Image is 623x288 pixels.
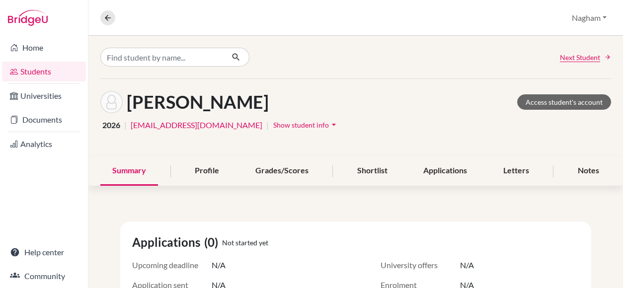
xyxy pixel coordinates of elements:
[212,259,226,271] span: N/A
[131,119,262,131] a: [EMAIL_ADDRESS][DOMAIN_NAME]
[460,259,474,271] span: N/A
[8,10,48,26] img: Bridge-U
[222,237,268,248] span: Not started yet
[100,156,158,186] div: Summary
[273,117,339,133] button: Show student infoarrow_drop_down
[567,8,611,27] button: Nagham
[2,86,86,106] a: Universities
[2,62,86,81] a: Students
[2,110,86,130] a: Documents
[381,259,460,271] span: University offers
[132,233,204,251] span: Applications
[127,91,269,113] h1: [PERSON_NAME]
[560,52,600,63] span: Next Student
[491,156,541,186] div: Letters
[2,38,86,58] a: Home
[124,119,127,131] span: |
[329,120,339,130] i: arrow_drop_down
[345,156,399,186] div: Shortlist
[2,134,86,154] a: Analytics
[204,233,222,251] span: (0)
[517,94,611,110] a: Access student's account
[566,156,611,186] div: Notes
[183,156,231,186] div: Profile
[2,266,86,286] a: Community
[132,259,212,271] span: Upcoming deadline
[273,121,329,129] span: Show student info
[100,91,123,113] img: Farah Abdelfattah's avatar
[102,119,120,131] span: 2026
[243,156,320,186] div: Grades/Scores
[100,48,224,67] input: Find student by name...
[2,242,86,262] a: Help center
[560,52,611,63] a: Next Student
[411,156,479,186] div: Applications
[266,119,269,131] span: |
